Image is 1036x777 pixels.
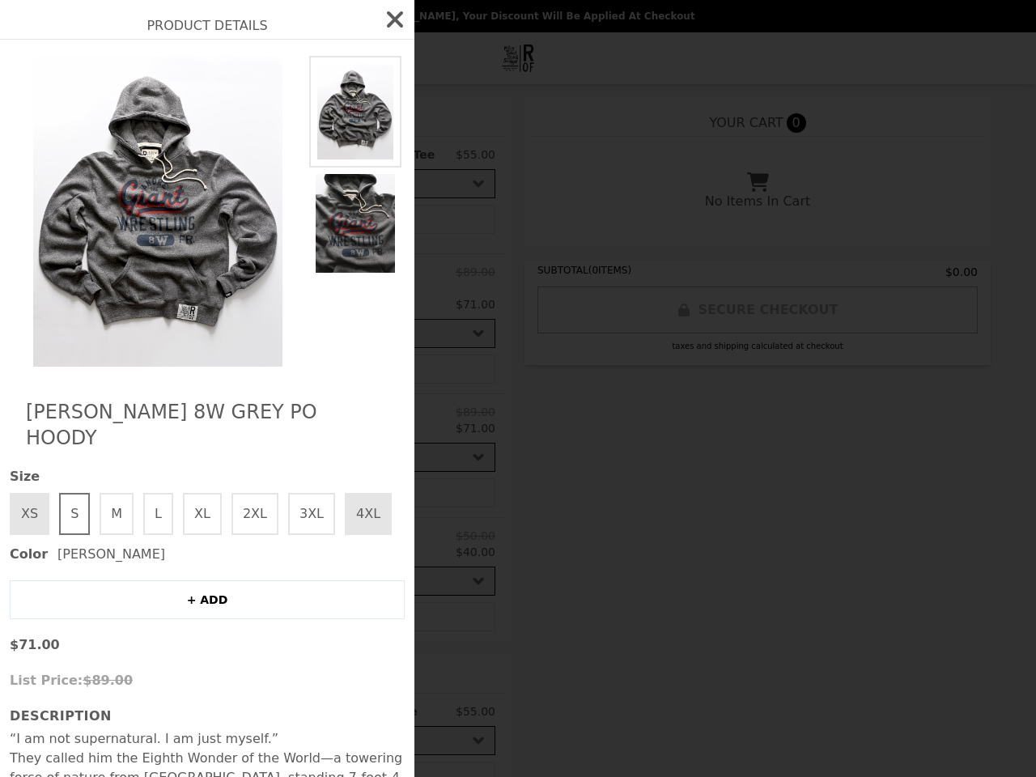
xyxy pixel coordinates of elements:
[309,56,401,168] img: S / Heather Grey
[10,545,48,564] span: Color
[59,493,90,535] button: S
[10,467,405,486] span: Size
[10,56,306,367] img: S / Heather Grey
[183,493,222,535] button: XL
[10,635,405,655] p: $71.00
[26,399,388,451] h2: [PERSON_NAME] 8W Grey PO Hoody
[10,580,405,619] button: + ADD
[231,493,278,535] button: 2XL
[10,671,405,690] p: List Price:
[345,493,392,535] button: 4XL
[10,707,405,726] h3: Description
[10,545,405,564] div: [PERSON_NAME]
[83,673,133,688] span: $89.00
[100,493,134,535] button: M
[309,168,401,280] img: S / Heather Grey
[10,729,405,749] p: “I am not supernatural. I am just myself.”
[10,493,49,535] button: XS
[288,493,335,535] button: 3XL
[143,493,173,535] button: L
